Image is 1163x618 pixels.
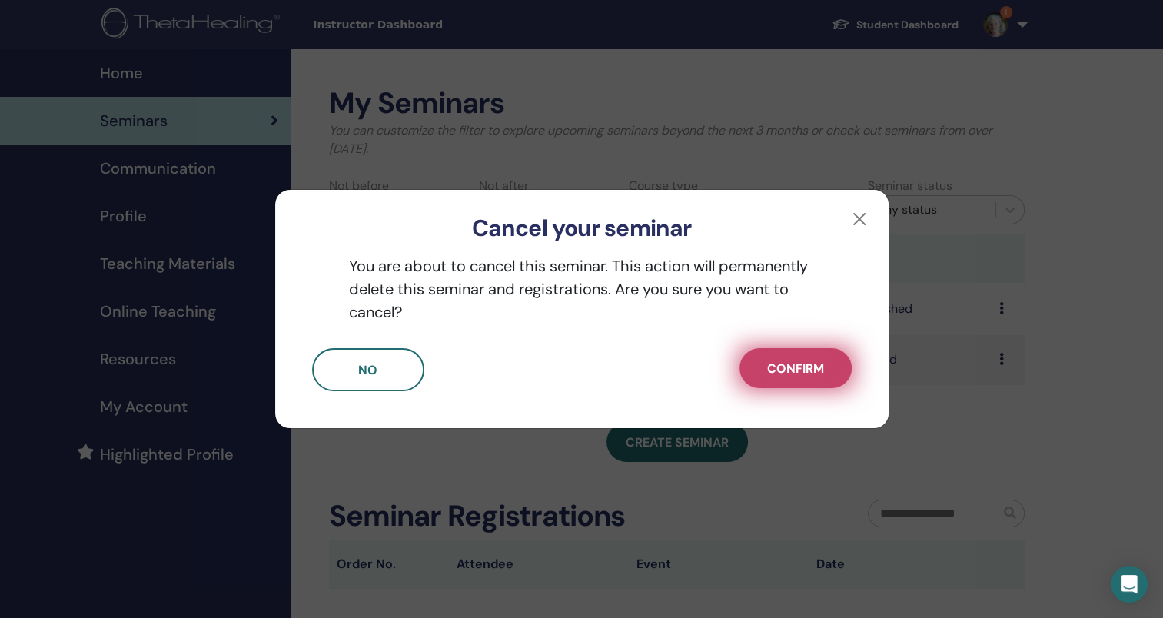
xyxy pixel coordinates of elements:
[739,348,852,388] button: Confirm
[767,360,824,377] span: Confirm
[312,254,852,324] p: You are about to cancel this seminar. This action will permanently delete this seminar and regist...
[1111,566,1148,603] div: Open Intercom Messenger
[312,348,424,391] button: No
[300,214,864,242] h3: Cancel your seminar
[358,362,377,378] span: No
